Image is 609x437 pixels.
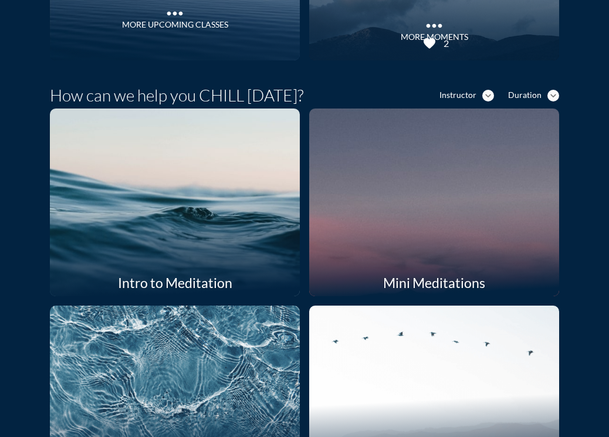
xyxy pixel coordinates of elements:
[50,86,303,106] h1: How can we help you CHILL [DATE]?
[122,20,228,30] div: More Upcoming Classes
[508,90,542,100] div: Duration
[309,269,559,296] div: Mini Meditations
[547,90,559,101] i: expand_more
[422,14,446,32] i: more_horiz
[401,32,468,42] div: MORE MOMENTS
[439,90,476,100] div: Instructor
[50,269,300,296] div: Intro to Meditation
[482,90,494,101] i: expand_more
[439,38,449,49] div: 2
[422,36,437,50] i: favorite
[163,2,187,19] i: more_horiz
